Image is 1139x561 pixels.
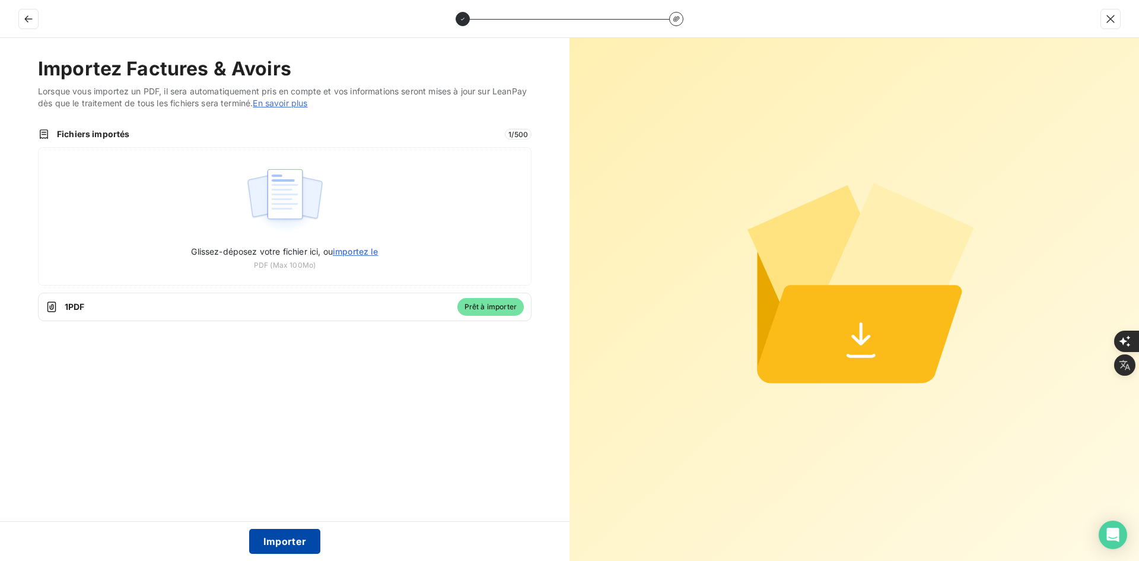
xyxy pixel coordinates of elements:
[333,246,378,256] span: importez le
[38,57,532,81] h2: Importez Factures & Avoirs
[65,301,450,313] span: 1 PDF
[505,129,532,140] span: 1 / 500
[457,298,524,316] span: Prêt à importer
[191,246,378,256] span: Glissez-déposez votre fichier ici, ou
[57,128,498,140] span: Fichiers importés
[254,260,316,271] span: PDF (Max 100Mo)
[38,85,532,109] span: Lorsque vous importez un PDF, il sera automatiquement pris en compte et vos informations seront m...
[1099,521,1127,549] div: Open Intercom Messenger
[253,98,307,108] a: En savoir plus
[246,162,324,238] img: illustration
[249,529,321,554] button: Importer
